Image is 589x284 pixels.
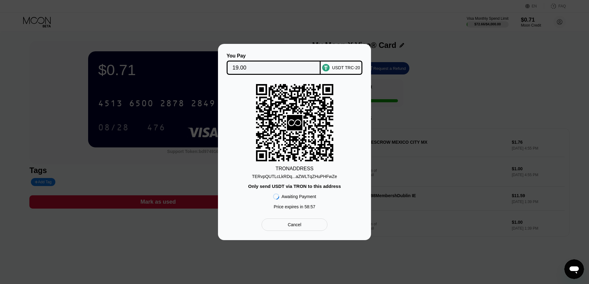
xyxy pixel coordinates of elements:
[227,53,362,75] div: You PayUSDT TRC-20
[288,222,301,227] div: Cancel
[332,65,360,70] div: USDT TRC-20
[248,184,341,189] div: Only send USDT via TRON to this address
[282,194,316,199] div: Awaiting Payment
[564,259,584,279] iframe: Button to launch messaging window, conversation in progress
[274,204,315,209] div: Price expires in
[252,174,337,179] div: TERvpQUTLcLkRDq...aZWLTqZHuPHFwZe
[227,53,321,59] div: You Pay
[252,172,337,179] div: TERvpQUTLcLkRDq...aZWLTqZHuPHFwZe
[275,166,314,172] div: TRON ADDRESS
[305,204,315,209] span: 58 : 57
[262,218,327,231] div: Cancel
